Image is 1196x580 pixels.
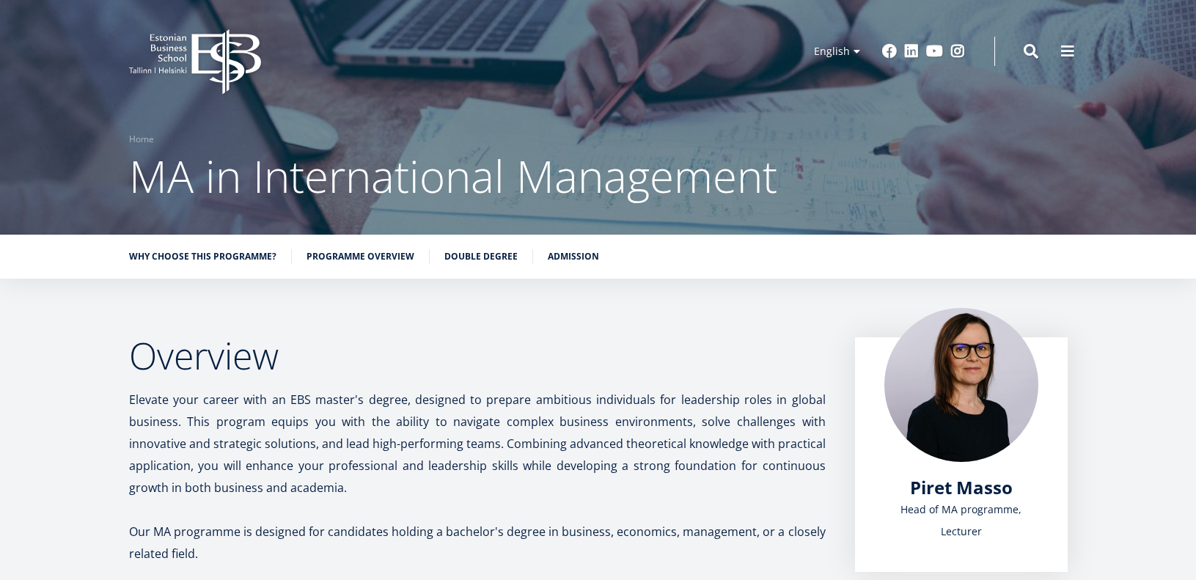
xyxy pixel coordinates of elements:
[884,308,1038,462] img: Piret Masso
[129,249,276,264] a: Why choose this programme?
[882,44,897,59] a: Facebook
[884,499,1038,543] div: Head of MA programme, Lecturer
[129,392,826,496] span: Elevate your career with an EBS master's degree, designed to prepare ambitious individuals for le...
[129,146,777,206] span: MA in International Management
[129,337,826,374] h2: Overview
[444,249,518,264] a: Double Degree
[307,249,414,264] a: Programme overview
[129,132,154,147] a: Home
[548,249,599,264] a: Admission
[129,521,826,565] p: Our MA programme is designed for candidates holding a bachelor's degree in business, economics, m...
[904,44,919,59] a: Linkedin
[910,477,1013,499] a: Piret Masso
[950,44,965,59] a: Instagram
[926,44,943,59] a: Youtube
[910,475,1013,499] span: Piret Masso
